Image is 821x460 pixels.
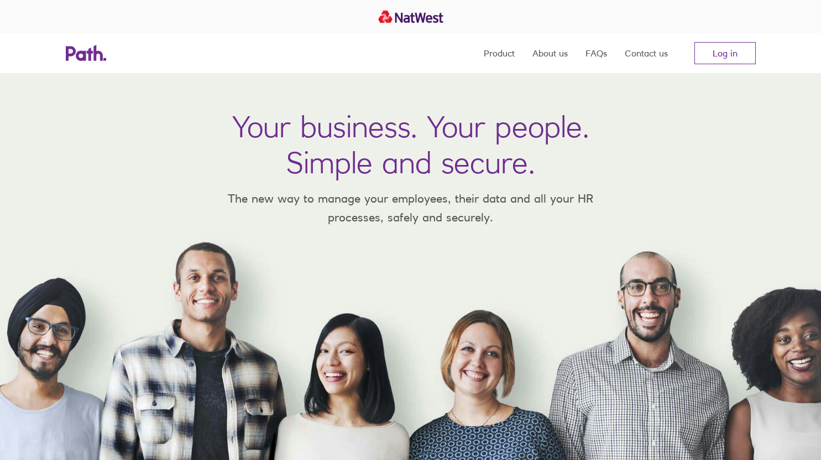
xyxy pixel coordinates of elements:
a: About us [532,33,568,73]
a: Product [484,33,515,73]
p: The new way to manage your employees, their data and all your HR processes, safely and securely. [212,189,610,226]
a: Log in [694,42,756,64]
a: FAQs [585,33,607,73]
h1: Your business. Your people. Simple and secure. [232,108,589,180]
a: Contact us [625,33,668,73]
